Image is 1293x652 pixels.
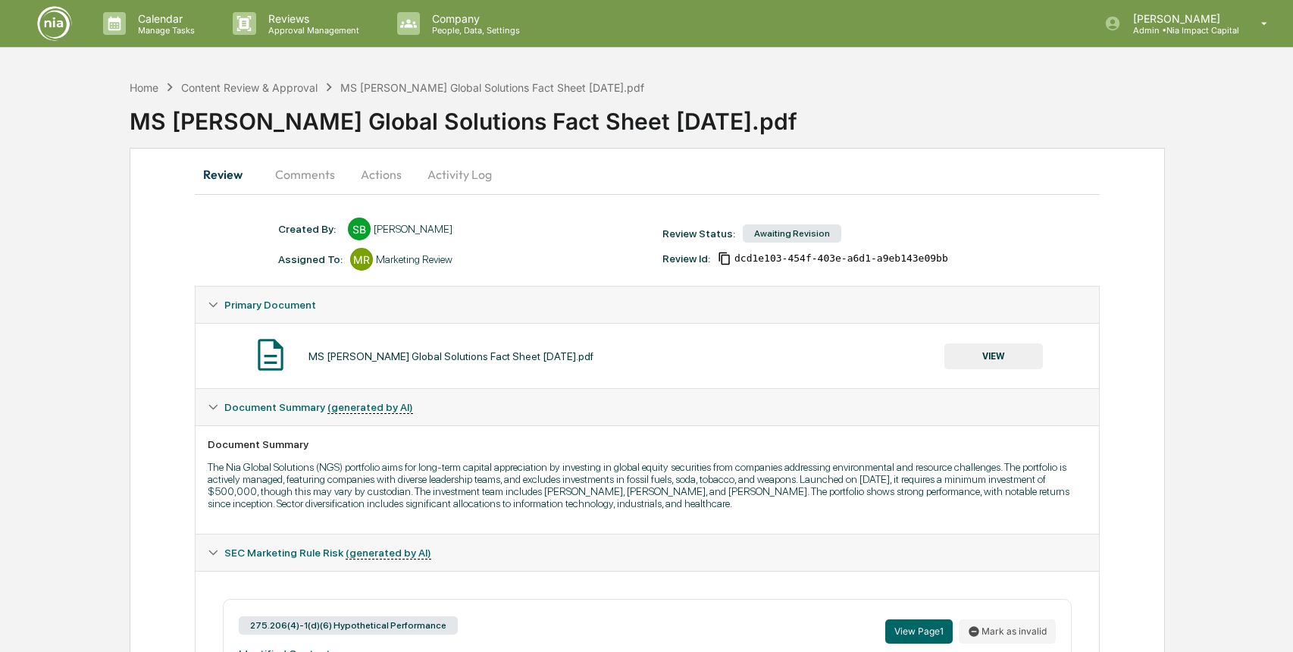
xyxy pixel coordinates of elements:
[340,81,644,94] div: MS [PERSON_NAME] Global Solutions Fact Sheet [DATE].pdf
[743,224,841,243] div: Awaiting Revision
[734,252,948,265] span: dcd1e103-454f-403e-a6d1-a9eb143e09bb
[718,252,731,265] span: Copy Id
[278,223,340,235] div: Created By: ‎ ‎
[196,287,1099,323] div: Primary Document
[1121,25,1239,36] p: Admin • Nia Impact Capital
[420,12,528,25] p: Company
[196,389,1099,425] div: Document Summary (generated by AI)
[126,12,202,25] p: Calendar
[256,25,367,36] p: Approval Management
[130,96,1293,135] div: MS [PERSON_NAME] Global Solutions Fact Sheet [DATE].pdf
[662,252,710,265] div: Review Id:
[256,12,367,25] p: Reviews
[196,534,1099,571] div: SEC Marketing Rule Risk (generated by AI)
[195,156,1100,193] div: secondary tabs example
[208,461,1087,509] p: The Nia Global Solutions (NGS) portfolio aims for long-term capital appreciation by investing in ...
[348,218,371,240] div: SB
[1121,12,1239,25] p: [PERSON_NAME]
[346,547,431,560] u: (generated by AI)
[196,425,1099,534] div: Document Summary (generated by AI)
[130,81,158,94] div: Home
[415,156,504,193] button: Activity Log
[662,227,735,240] div: Review Status:
[195,156,263,193] button: Review
[347,156,415,193] button: Actions
[327,401,413,414] u: (generated by AI)
[376,253,452,265] div: Marketing Review
[208,438,1087,450] div: Document Summary
[308,350,593,362] div: MS [PERSON_NAME] Global Solutions Fact Sheet [DATE].pdf
[181,81,318,94] div: Content Review & Approval
[224,401,413,413] span: Document Summary
[196,323,1099,388] div: Primary Document
[126,25,202,36] p: Manage Tasks
[944,343,1043,369] button: VIEW
[374,223,452,235] div: [PERSON_NAME]
[278,253,343,265] div: Assigned To:
[224,299,316,311] span: Primary Document
[959,619,1056,644] button: Mark as invalid
[36,5,73,42] img: logo
[885,619,953,644] button: View Page1
[350,248,373,271] div: MR
[420,25,528,36] p: People, Data, Settings
[224,547,431,559] span: SEC Marketing Rule Risk
[263,156,347,193] button: Comments
[252,336,290,374] img: Document Icon
[239,616,458,635] div: 275.206(4)-1(d)(6) Hypothetical Performance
